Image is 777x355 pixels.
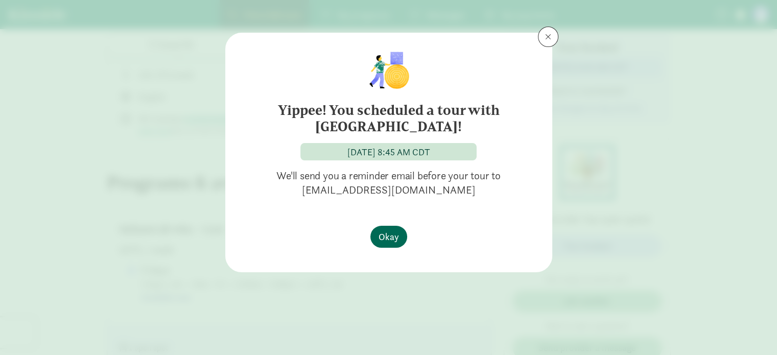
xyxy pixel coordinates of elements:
[246,102,532,135] h6: Yippee! You scheduled a tour with [GEOGRAPHIC_DATA]!
[242,169,536,197] p: We'll send you a reminder email before your tour to [EMAIL_ADDRESS][DOMAIN_NAME]
[379,230,399,244] span: Okay
[347,145,430,159] div: [DATE] 8:45 AM CDT
[370,226,407,248] button: Okay
[363,49,414,90] img: illustration-child1.png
